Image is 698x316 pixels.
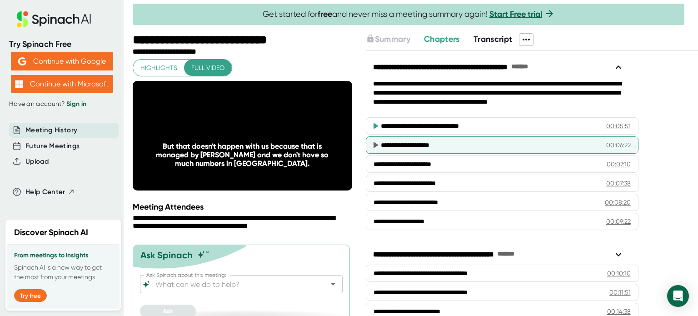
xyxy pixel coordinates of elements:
div: 00:05:51 [606,121,631,130]
p: Spinach AI is a new way to get the most from your meetings [14,263,112,282]
div: Upgrade to access [366,33,424,46]
span: Transcript [474,34,513,44]
button: Meeting History [25,125,77,135]
div: 00:07:38 [606,179,631,188]
div: 00:07:10 [607,160,631,169]
div: 00:14:38 [607,307,631,316]
div: Meeting Attendees [133,202,354,212]
button: Continue with Google [11,52,113,70]
div: Try Spinach Free [9,39,115,50]
a: Start Free trial [489,9,542,19]
button: Future Meetings [25,141,80,151]
span: Help Center [25,187,65,197]
span: Full video [191,62,224,74]
div: Open Intercom Messenger [667,285,689,307]
h2: Discover Spinach AI [14,226,88,239]
input: What can we do to help? [154,278,313,291]
button: Transcript [474,33,513,45]
div: 00:08:20 [605,198,631,207]
button: Full video [184,60,232,76]
div: Ask Spinach [140,250,193,261]
span: Get started for and never miss a meeting summary again! [263,9,555,20]
div: But that doesn't happen with us because that is managed by [PERSON_NAME] and we don't have so muc... [155,142,330,168]
button: Help Center [25,187,75,197]
div: 00:11:51 [609,288,631,297]
div: Have an account? [9,100,115,108]
div: 00:09:22 [606,217,631,226]
button: Continue with Microsoft [11,75,113,93]
button: Open [327,278,339,291]
a: Sign in [66,100,86,108]
div: 00:10:10 [607,269,631,278]
div: 00:06:22 [606,140,631,150]
span: Chapters [424,34,460,44]
button: Highlights [133,60,184,76]
b: free [318,9,332,19]
h3: From meetings to insights [14,252,112,259]
button: Try free [14,289,47,302]
span: Ask [163,307,173,315]
button: Upload [25,156,49,167]
button: Chapters [424,33,460,45]
img: Aehbyd4JwY73AAAAAElFTkSuQmCC [18,57,26,65]
span: Summary [375,34,410,44]
button: Summary [366,33,410,45]
span: Highlights [140,62,177,74]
